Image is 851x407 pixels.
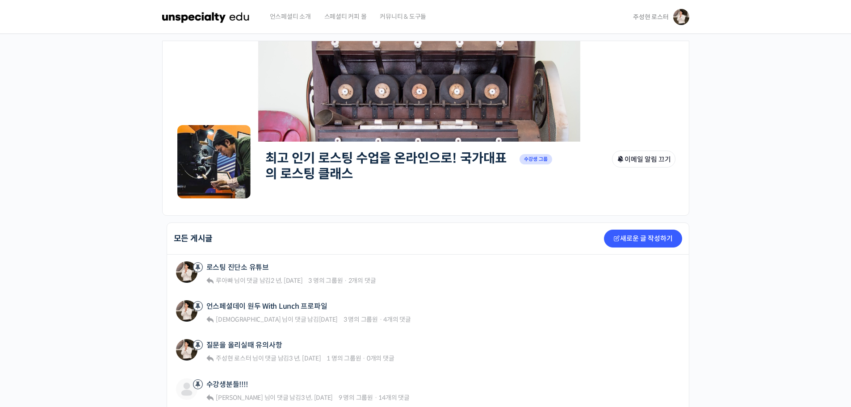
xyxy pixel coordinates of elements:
[379,315,382,323] span: ·
[214,354,321,362] span: 님이 댓글 남김
[319,315,338,323] a: [DATE]
[216,394,263,402] span: [PERSON_NAME]
[271,277,302,285] a: 2 년, [DATE]
[604,230,682,248] a: 새로운 글 작성하기
[174,235,213,243] h2: 모든 게시글
[289,354,321,362] a: 3 년, [DATE]
[216,277,233,285] span: 루아빠
[214,277,233,285] a: 루아빠
[308,277,343,285] span: 3 명의 그룹원
[367,354,394,362] span: 0개의 댓글
[378,394,409,402] span: 14개의 댓글
[362,354,365,362] span: ·
[214,315,338,323] span: 님이 댓글 남김
[176,124,252,200] img: Group logo of 최고 인기 로스팅 수업을 온라인으로! 국가대표의 로스팅 클래스
[206,263,269,272] a: 로스팅 진단소 유튜브
[214,394,333,402] span: 님이 댓글 남김
[214,354,251,362] a: 주성현 로스터
[348,277,376,285] span: 2개의 댓글
[206,302,327,310] a: 언스페셜데이 원두 With Lunch 프로파일
[344,315,378,323] span: 3 명의 그룹원
[520,154,553,164] span: 수강생 그룹
[214,277,302,285] span: 님이 댓글 남김
[612,151,675,168] button: 이메일 알림 끄기
[374,394,377,402] span: ·
[265,150,507,182] a: 최고 인기 로스팅 수업을 온라인으로! 국가대표의 로스팅 클래스
[344,277,347,285] span: ·
[206,380,248,389] a: 수강생분들!!!!
[216,315,281,323] span: [DEMOGRAPHIC_DATA]
[633,13,668,21] span: 주성현 로스터
[214,394,263,402] a: [PERSON_NAME]
[206,341,282,349] a: 질문을 올리실때 유의사항
[216,354,251,362] span: 주성현 로스터
[301,394,333,402] a: 3 년, [DATE]
[383,315,411,323] span: 4개의 댓글
[339,394,373,402] span: 9 명의 그룹원
[214,315,281,323] a: [DEMOGRAPHIC_DATA]
[327,354,361,362] span: 1 명의 그룹원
